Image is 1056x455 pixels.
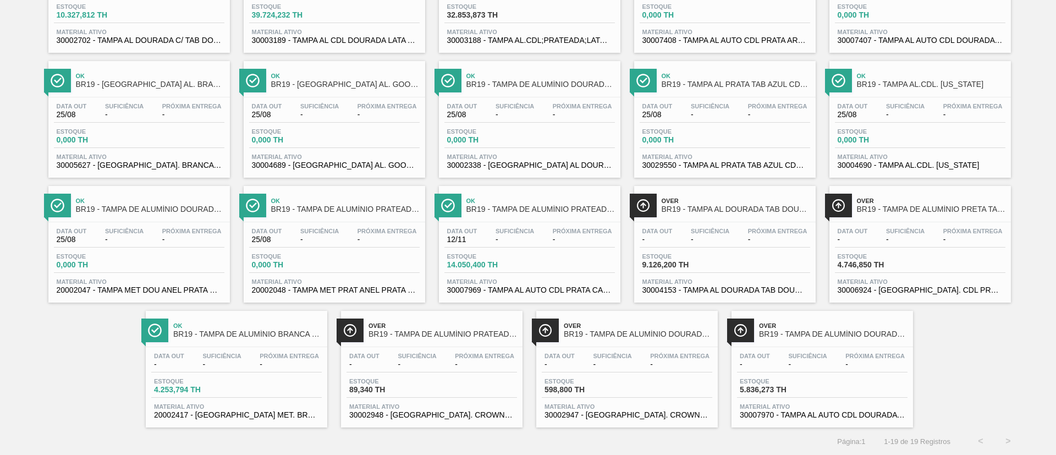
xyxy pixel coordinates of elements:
[544,378,621,385] span: Estoque
[943,228,1003,234] span: Próxima Entrega
[857,80,1005,89] span: BR19 - TAMPA AL.CDL. COLORADO
[564,322,712,329] span: Over
[235,53,431,178] a: ÍconeOkBR19 - [GEOGRAPHIC_DATA] AL. GOOSE TAB PRETA GANSOData out25/08Suficiência-Próxima Entrega...
[349,403,514,410] span: Material ativo
[76,80,224,89] span: BR19 - TAMPA AL. BRANCA TAB AZUL B64
[553,235,612,244] span: -
[148,324,162,337] img: Ícone
[105,235,144,244] span: -
[447,286,612,294] span: 30007969 - TAMPA AL AUTO CDL PRATA CANPACK
[57,111,87,119] span: 25/08
[642,154,807,160] span: Material ativo
[642,29,807,35] span: Material ativo
[626,53,821,178] a: ÍconeOkBR19 - TAMPA AL PRATA TAB AZUL CDL AUTOData out25/08Suficiência-Próxima Entrega-Estoque0,0...
[271,73,420,79] span: Ok
[252,11,329,19] span: 39.724,232 TH
[538,324,552,337] img: Ícone
[105,111,144,119] span: -
[349,386,426,394] span: 89,340 TH
[57,136,134,144] span: 0,000 TH
[642,136,719,144] span: 0,000 TH
[246,199,260,212] img: Ícone
[857,73,1005,79] span: Ok
[358,111,417,119] span: -
[740,403,905,410] span: Material ativo
[943,235,1003,244] span: -
[740,360,770,369] span: -
[857,205,1005,213] span: BR19 - TAMPA DE ALUMÍNIO PRETA TAB PRETO
[447,3,524,10] span: Estoque
[734,324,747,337] img: Ícone
[300,235,339,244] span: -
[154,353,184,359] span: Data out
[838,111,868,119] span: 25/08
[300,111,339,119] span: -
[466,80,615,89] span: BR19 - TAMPA DE ALUMÍNIO DOURADA TAB DOURADO CROWN
[369,330,517,338] span: BR19 - TAMPA DE ALUMÍNIO PRATEADA CROWN ISE
[154,403,319,410] span: Material ativo
[173,322,322,329] span: Ok
[642,286,807,294] span: 30004153 - TAMPA AL DOURADA TAB DOURADO CDL CANPACK
[252,103,282,109] span: Data out
[544,411,710,419] span: 30002947 - TAMPA AL. CROWN; DOURADA; ISE
[642,128,719,135] span: Estoque
[788,360,827,369] span: -
[447,161,612,169] span: 30002338 - TAMPA AL DOURADA TAB DOUR AUTO ISE
[447,253,524,260] span: Estoque
[642,11,719,19] span: 0,000 TH
[838,286,1003,294] span: 30006924 - TAMPA AL. CDL PRETA C/TAB PRETO GRAVADO
[246,74,260,87] img: Ícone
[349,360,380,369] span: -
[455,360,514,369] span: -
[838,3,915,10] span: Estoque
[748,111,807,119] span: -
[447,11,524,19] span: 32.853,873 TH
[994,427,1022,455] button: >
[466,205,615,213] span: BR19 - TAMPA DE ALUMÍNIO PRATEADA CANPACK CDL
[886,103,925,109] span: Suficiência
[838,154,1003,160] span: Material ativo
[252,136,329,144] span: 0,000 TH
[740,411,905,419] span: 30007970 - TAMPA AL AUTO CDL DOURADA CANPACK
[447,278,612,285] span: Material ativo
[447,235,477,244] span: 12/11
[788,353,827,359] span: Suficiência
[76,73,224,79] span: Ok
[57,154,222,160] span: Material ativo
[544,386,621,394] span: 598,800 TH
[642,261,719,269] span: 9.126,200 TH
[553,103,612,109] span: Próxima Entrega
[300,103,339,109] span: Suficiência
[349,411,514,419] span: 30002948 - TAMPA AL. CROWN; PRATA; ISE
[441,199,455,212] img: Ícone
[626,178,821,303] a: ÍconeOverBR19 - TAMPA AL DOURADA TAB DOURADA CANPACK CDLData out-Suficiência-Próxima Entrega-Esto...
[650,353,710,359] span: Próxima Entrega
[662,198,810,204] span: Over
[544,353,575,359] span: Data out
[447,136,524,144] span: 0,000 TH
[845,353,905,359] span: Próxima Entrega
[642,278,807,285] span: Material ativo
[857,198,1005,204] span: Over
[51,199,64,212] img: Ícone
[252,111,282,119] span: 25/08
[57,161,222,169] span: 30005627 - TAMPA AL. BRANCA TAB AZUL B64 AUTO
[636,199,650,212] img: Ícone
[821,178,1016,303] a: ÍconeOverBR19 - TAMPA DE ALUMÍNIO PRETA TAB PRETOData out-Suficiência-Próxima Entrega-Estoque4.74...
[369,322,517,329] span: Over
[838,103,868,109] span: Data out
[398,353,436,359] span: Suficiência
[447,128,524,135] span: Estoque
[832,74,845,87] img: Ícone
[57,11,134,19] span: 10.327,812 TH
[252,278,417,285] span: Material ativo
[740,353,770,359] span: Data out
[162,228,222,234] span: Próxima Entrega
[544,403,710,410] span: Material ativo
[553,228,612,234] span: Próxima Entrega
[57,228,87,234] span: Data out
[642,161,807,169] span: 30029550 - TAMPA AL PRATA TAB AZUL CDL AUTO
[447,154,612,160] span: Material ativo
[740,378,817,385] span: Estoque
[759,330,908,338] span: BR19 - TAMPA DE ALUMÍNIO DOURADA CANPACK CDL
